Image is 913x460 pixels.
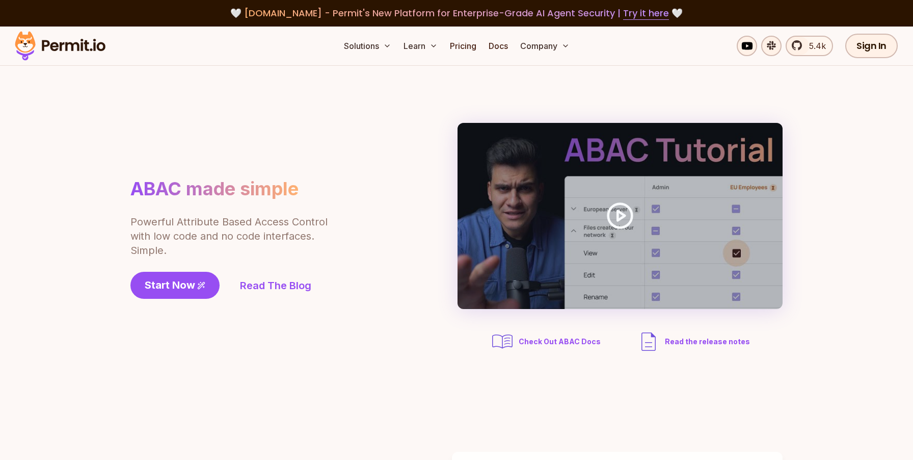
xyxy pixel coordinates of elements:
a: 5.4k [786,36,833,56]
a: Sign In [845,34,898,58]
span: 5.4k [803,40,826,52]
span: Read the release notes [665,337,750,347]
a: Start Now [130,272,220,299]
a: Try it here [623,7,669,20]
img: abac docs [490,329,515,354]
a: Read the release notes [636,329,750,354]
button: Learn [399,36,442,56]
h1: ABAC made simple [130,177,299,200]
button: Solutions [340,36,395,56]
a: Pricing [446,36,480,56]
div: 🤍 🤍 [24,6,889,20]
span: [DOMAIN_NAME] - Permit's New Platform for Enterprise-Grade AI Agent Security | [244,7,669,19]
img: Permit logo [10,29,110,63]
p: Powerful Attribute Based Access Control with low code and no code interfaces. Simple. [130,215,329,258]
a: Docs [485,36,512,56]
span: Check Out ABAC Docs [519,337,601,347]
a: Check Out ABAC Docs [490,329,604,354]
a: Read The Blog [240,278,311,293]
img: description [636,329,661,354]
button: Company [516,36,574,56]
span: Start Now [145,278,195,292]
